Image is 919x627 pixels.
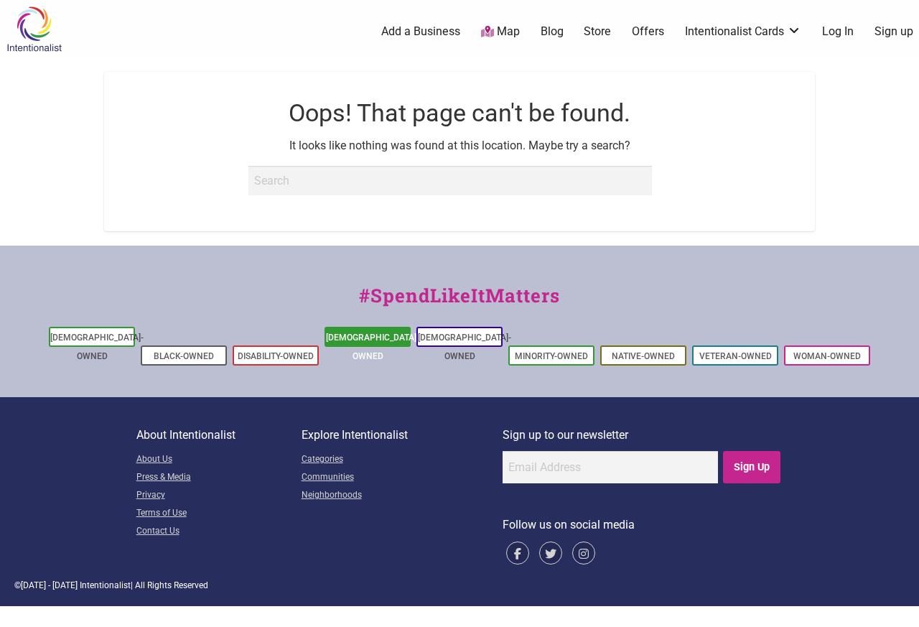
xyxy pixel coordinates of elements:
[302,487,503,505] a: Neighborhoods
[515,351,588,361] a: Minority-Owned
[822,24,854,40] a: Log In
[793,351,861,361] a: Woman-Owned
[503,426,783,445] p: Sign up to our newsletter
[136,505,302,523] a: Terms of Use
[503,451,718,483] input: Email Address
[302,426,503,445] p: Explore Intentionalist
[481,24,520,40] a: Map
[381,24,460,40] a: Add a Business
[50,333,144,361] a: [DEMOGRAPHIC_DATA]-Owned
[143,136,776,155] p: It looks like nothing was found at this location. Maybe try a search?
[143,96,776,131] h1: Oops! That page can't be found.
[584,24,611,40] a: Store
[612,351,675,361] a: Native-Owned
[136,451,302,469] a: About Us
[685,24,801,40] a: Intentionalist Cards
[154,351,214,361] a: Black-Owned
[136,487,302,505] a: Privacy
[541,24,564,40] a: Blog
[723,451,781,483] input: Sign Up
[418,333,511,361] a: [DEMOGRAPHIC_DATA]-Owned
[136,426,302,445] p: About Intentionalist
[302,469,503,487] a: Communities
[21,580,78,590] span: [DATE] - [DATE]
[248,166,652,195] input: Search
[136,469,302,487] a: Press & Media
[80,580,131,590] span: Intentionalist
[302,451,503,469] a: Categories
[136,523,302,541] a: Contact Us
[874,24,913,40] a: Sign up
[699,351,772,361] a: Veteran-Owned
[326,333,419,361] a: [DEMOGRAPHIC_DATA]-Owned
[503,516,783,534] p: Follow us on social media
[14,579,905,592] div: © | All Rights Reserved
[238,351,314,361] a: Disability-Owned
[632,24,664,40] a: Offers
